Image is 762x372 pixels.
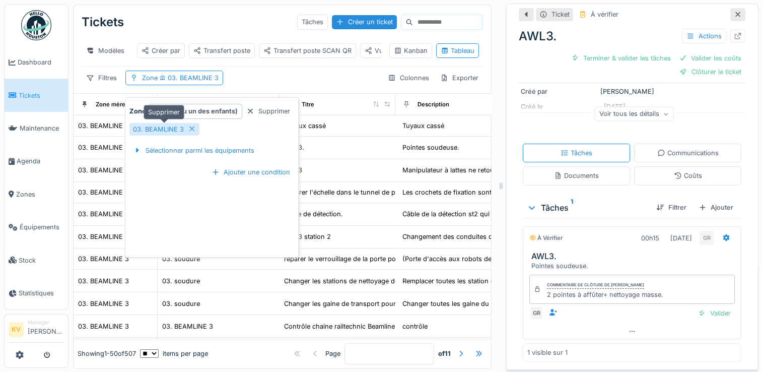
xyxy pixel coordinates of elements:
div: Tâches [297,15,328,29]
div: Vue par défaut [365,46,421,55]
div: Tickets [82,9,124,35]
span: Statistiques [19,288,64,298]
div: Transfert poste [193,46,250,55]
strong: est (ou un des enfants) [165,106,238,116]
div: Remplacer toutes les station de nettoyage. envo... [402,276,556,286]
span: Équipements [20,222,64,232]
div: Ticket [551,10,570,19]
div: Zone [142,73,219,83]
strong: of 11 [438,349,451,359]
span: Zones [16,190,64,199]
span: Stock [19,256,64,265]
div: AWL3. [519,27,745,45]
div: Créer un ticket [332,15,397,29]
div: AWL3 station 2 [284,232,331,241]
div: Câble de la détection st2 qui n'est pas en place. [402,209,549,219]
div: Kanban [394,46,428,55]
div: [DATE] [670,233,692,243]
div: Pointes soudeuse. [402,143,459,152]
span: Agenda [17,156,64,166]
div: 03. soudure [162,299,200,308]
span: 03. BEAMLINE 3 [158,74,219,82]
div: Page [325,349,340,359]
div: Ajouter [695,201,737,214]
img: Badge_color-CXgf-gQk.svg [21,10,51,40]
div: 03. BEAMLINE 3 [78,209,129,219]
li: [PERSON_NAME] [28,319,64,340]
li: KV [9,322,24,337]
sup: 1 [571,202,573,214]
div: 03. BEAMLINE 3 [78,254,129,264]
h3: AWL3. [531,252,737,261]
div: Supprimer [144,105,184,119]
div: (Porte d'accès aux robots de soudage du faiscea... [402,254,560,264]
div: GR [700,231,714,245]
div: Exporter [436,71,483,85]
div: Valider les coûts [675,51,745,65]
div: 03. BEAMLINE 3 [133,125,184,134]
div: 03. BEAMLINE 3 [78,165,129,175]
div: 03. BEAMLINE 3 [78,276,129,286]
div: Changer les stations de nettoyage des robot [284,276,421,286]
div: 03. BEAMLINE 3 [162,322,213,331]
div: Coûts [674,171,702,180]
div: Pointes soudeuse. [531,261,737,271]
div: Tableau [441,46,474,55]
div: Supprimer [242,104,294,118]
div: Manipulateur à lattes ne retourne pas en positi... [402,165,551,175]
div: Réparer l'échelle dans le tunnel de pulvérisation BEAM 3 & 4 [284,188,469,197]
span: Maintenance [20,123,64,133]
div: items per page [140,349,208,359]
div: À vérifier [591,10,618,19]
div: [PERSON_NAME] [521,87,743,96]
div: 03. BEAMLINE 3 [78,143,129,152]
div: GR [529,306,543,320]
div: 03. BEAMLINE 3 [78,121,129,131]
div: Clôturer le ticket [675,65,745,79]
div: 1 visible sur 1 [527,348,568,357]
div: Transfert poste SCAN QR [263,46,352,55]
div: 03. BEAMLINE 3 [78,299,129,308]
strong: Zone [129,106,146,116]
div: Filtres [82,71,121,85]
div: 00h15 [641,233,659,243]
div: Tâches [561,148,592,158]
div: Actions [682,29,726,43]
span: Tickets [19,91,64,100]
div: Zone mère [96,100,125,109]
div: Les crochets de fixation sont pliés. [402,188,510,197]
div: réparer le verrouillage de la porte pour l'application LOTO. [284,254,462,264]
div: Modèles [82,43,129,58]
div: À vérifier [529,234,563,242]
div: Description [418,100,449,109]
div: Changement des conduites d'air et des câbles dé... [402,232,560,241]
div: Créé par [521,87,596,96]
div: Contrôle chaine railtechnic Beamline 3 [284,322,401,331]
div: 03. BEAMLINE 3 [78,322,129,331]
div: Voir tous les détails [595,106,674,121]
div: Communications [657,148,719,158]
div: Titre [302,100,314,109]
div: 03. soudure [162,254,200,264]
div: 03. BEAMLINE 3 [78,188,129,197]
div: Documents [554,171,599,180]
div: Changer les gaine de transport pour cable de soudure [284,299,451,308]
div: Créer par [142,46,180,55]
div: 03. soudure [162,276,200,286]
div: Tuyaux cassé [284,121,326,131]
div: Valider [694,306,735,320]
div: Câble de détection. [284,209,343,219]
div: Sélectionner parmi les équipements [129,144,258,157]
div: Ajouter une condition [207,165,294,179]
div: Commentaire de clôture de [PERSON_NAME] [547,282,644,289]
div: Terminer & valider les tâches [567,51,675,65]
div: Colonnes [383,71,434,85]
span: Dashboard [18,57,64,67]
div: contrôle [402,322,428,331]
div: Tâches [527,202,648,214]
div: Filtrer [652,201,690,214]
div: Changer toutes les gaine du trasport de cable d... [402,299,555,308]
div: 03. BEAMLINE 3 [78,232,129,241]
div: Tuyaux cassé [402,121,444,131]
div: Showing 1 - 50 of 507 [78,349,136,359]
